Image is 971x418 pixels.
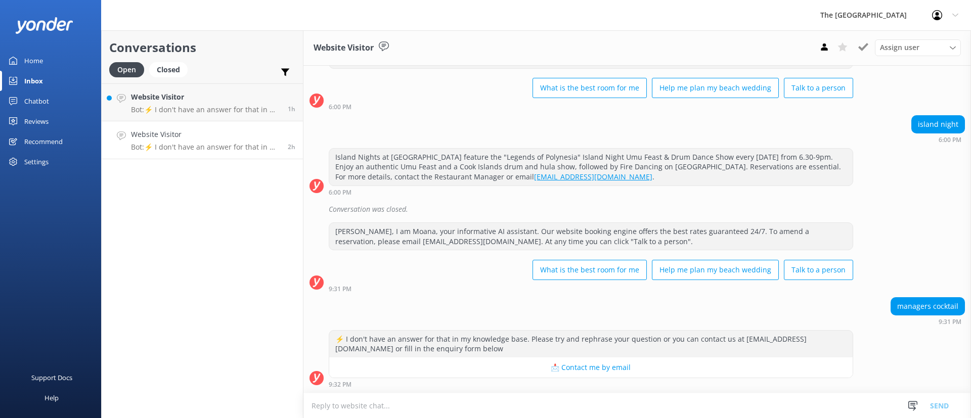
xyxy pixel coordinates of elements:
button: 📩 Contact me by email [329,357,853,378]
div: Settings [24,152,49,172]
a: Website VisitorBot:⚡ I don't have an answer for that in my knowledge base. Please try and rephras... [102,121,303,159]
a: Closed [149,64,193,75]
h2: Conversations [109,38,295,57]
div: [PERSON_NAME], I am Moana, your informative AI assistant. Our website booking engine offers the b... [329,223,853,250]
div: Recommend [24,131,63,152]
div: Reviews [24,111,49,131]
div: island night [912,116,964,133]
div: Aug 28 2025 09:31pm (UTC -10:00) Pacific/Honolulu [329,285,853,292]
div: Assign User [875,39,961,56]
button: What is the best room for me [533,260,647,280]
button: Talk to a person [784,260,853,280]
div: Help [45,388,59,408]
strong: 6:00 PM [939,137,961,143]
a: Open [109,64,149,75]
span: Aug 28 2025 09:31pm (UTC -10:00) Pacific/Honolulu [288,143,295,151]
span: Assign user [880,42,919,53]
button: Help me plan my beach wedding [652,260,779,280]
p: Bot: ⚡ I don't have an answer for that in my knowledge base. Please try and rephrase your questio... [131,105,280,114]
div: managers cocktail [891,298,964,315]
h4: Website Visitor [131,129,280,140]
div: Aug 28 2025 06:00pm (UTC -10:00) Pacific/Honolulu [329,103,853,110]
img: yonder-white-logo.png [15,17,73,34]
div: Aug 28 2025 06:00pm (UTC -10:00) Pacific/Honolulu [329,189,853,196]
h3: Website Visitor [314,41,374,55]
div: Open [109,62,144,77]
div: Chatbot [24,91,49,111]
strong: 9:31 PM [329,286,351,292]
div: Home [24,51,43,71]
p: Bot: ⚡ I don't have an answer for that in my knowledge base. Please try and rephrase your questio... [131,143,280,152]
div: Conversation was closed. [329,201,965,218]
button: Help me plan my beach wedding [652,78,779,98]
strong: 6:00 PM [329,104,351,110]
strong: 6:00 PM [329,190,351,196]
div: Aug 28 2025 09:32pm (UTC -10:00) Pacific/Honolulu [329,381,853,388]
button: Talk to a person [784,78,853,98]
div: Inbox [24,71,43,91]
div: Aug 28 2025 06:00pm (UTC -10:00) Pacific/Honolulu [911,136,965,143]
strong: 9:32 PM [329,382,351,388]
a: Website VisitorBot:⚡ I don't have an answer for that in my knowledge base. Please try and rephras... [102,83,303,121]
div: ⚡ I don't have an answer for that in my knowledge base. Please try and rephrase your question or ... [329,331,853,357]
button: What is the best room for me [533,78,647,98]
strong: 9:31 PM [939,319,961,325]
div: Aug 28 2025 09:31pm (UTC -10:00) Pacific/Honolulu [891,318,965,325]
span: Aug 28 2025 10:02pm (UTC -10:00) Pacific/Honolulu [288,105,295,113]
div: Support Docs [31,367,72,388]
div: Island Nights at [GEOGRAPHIC_DATA] feature the "Legends of Polynesia" Island Night Umu Feast & Dr... [329,149,853,185]
h4: Website Visitor [131,91,280,103]
a: [EMAIL_ADDRESS][DOMAIN_NAME] [534,172,652,181]
div: 2025-08-29T05:13:05.982 [310,201,965,218]
div: Closed [149,62,188,77]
